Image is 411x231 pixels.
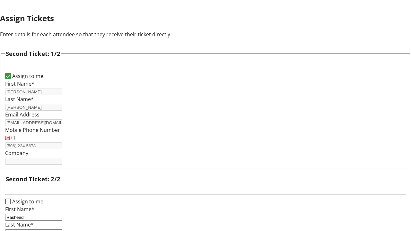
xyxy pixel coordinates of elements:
[5,111,39,118] label: Email Address
[5,221,34,228] label: Last Name*
[5,80,34,87] label: First Name*
[5,150,28,157] label: Company
[6,49,60,58] h3: Second Ticket: 1/2
[11,72,43,80] label: Assign to me
[6,175,60,184] h3: Second Ticket: 2/2
[5,142,62,149] input: (506) 234-5678
[11,198,43,205] label: Assign to me
[5,206,34,213] label: First Name*
[5,96,34,103] label: Last Name*
[5,126,60,133] label: Mobile Phone Number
